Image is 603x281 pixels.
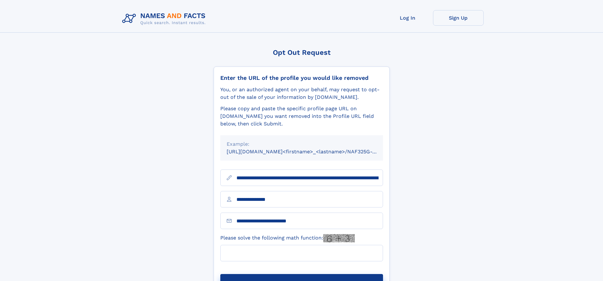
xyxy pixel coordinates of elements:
a: Log In [382,10,433,26]
div: Enter the URL of the profile you would like removed [220,74,383,81]
a: Sign Up [433,10,484,26]
div: Please copy and paste the specific profile page URL on [DOMAIN_NAME] you want removed into the Pr... [220,105,383,128]
small: [URL][DOMAIN_NAME]<firstname>_<lastname>/NAF325G-xxxxxxxx [227,149,395,155]
div: You, or an authorized agent on your behalf, may request to opt-out of the sale of your informatio... [220,86,383,101]
label: Please solve the following math function: [220,234,355,242]
div: Opt Out Request [214,48,390,56]
div: Example: [227,140,377,148]
img: Logo Names and Facts [120,10,211,27]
